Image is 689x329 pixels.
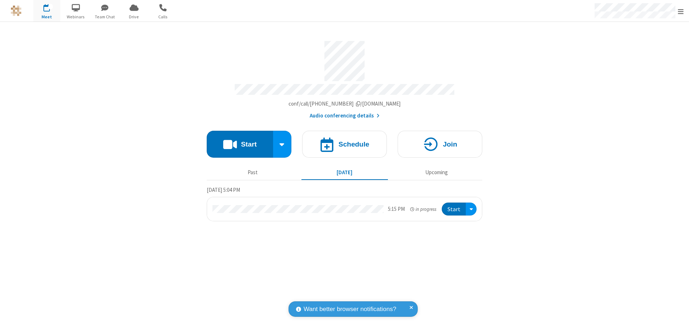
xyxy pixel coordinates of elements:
[150,14,177,20] span: Calls
[62,14,89,20] span: Webinars
[121,14,147,20] span: Drive
[207,186,482,222] section: Today's Meetings
[289,100,401,107] span: Copy my meeting room link
[466,203,477,216] div: Open menu
[442,203,466,216] button: Start
[398,131,482,158] button: Join
[273,131,292,158] div: Start conference options
[241,141,257,148] h4: Start
[302,131,387,158] button: Schedule
[301,166,388,179] button: [DATE]
[388,205,405,213] div: 5:15 PM
[33,14,60,20] span: Meet
[393,166,480,179] button: Upcoming
[207,131,273,158] button: Start
[207,36,482,120] section: Account details
[310,112,380,120] button: Audio conferencing details
[48,4,53,9] div: 1
[207,186,240,193] span: [DATE] 5:04 PM
[410,206,436,213] em: in progress
[11,5,22,16] img: QA Selenium DO NOT DELETE OR CHANGE
[92,14,118,20] span: Team Chat
[289,100,401,108] button: Copy my meeting room linkCopy my meeting room link
[338,141,369,148] h4: Schedule
[443,141,457,148] h4: Join
[210,166,296,179] button: Past
[304,305,396,314] span: Want better browser notifications?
